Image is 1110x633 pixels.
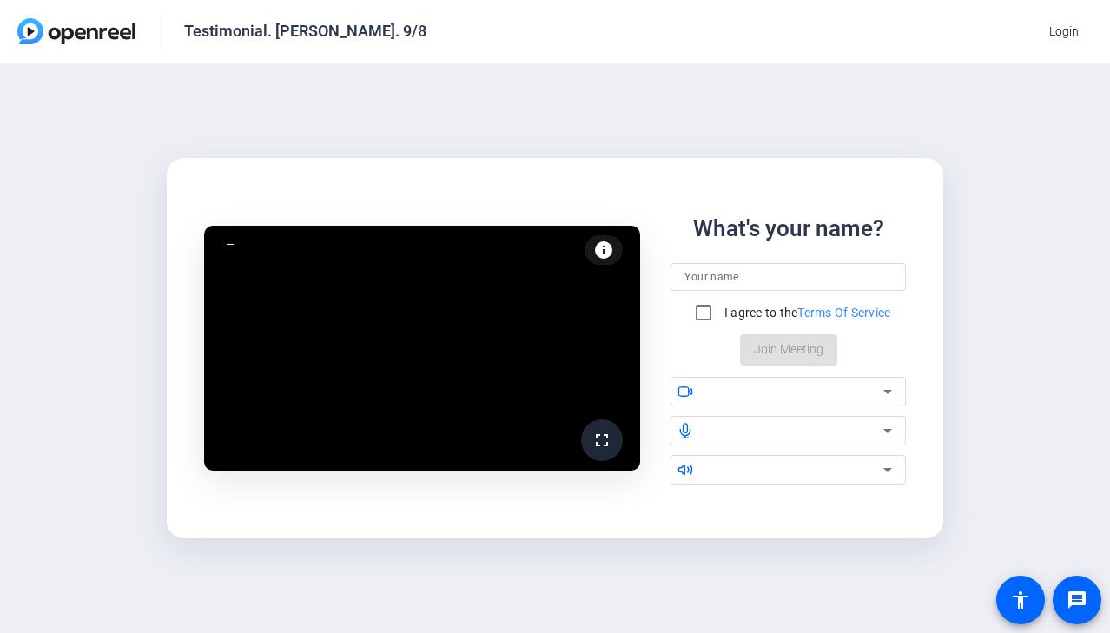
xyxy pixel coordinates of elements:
img: OpenReel logo [17,18,135,44]
div: What's your name? [693,212,884,246]
mat-icon: info [593,240,614,260]
mat-icon: accessibility [1010,590,1031,610]
a: Terms Of Service [797,306,890,320]
mat-icon: fullscreen [591,430,612,451]
label: I agree to the [721,304,891,321]
div: Testimonial. [PERSON_NAME]. 9/8 [184,21,426,42]
button: Login [1035,16,1093,47]
span: Login [1049,23,1079,41]
input: Your name [684,267,891,287]
mat-icon: message [1067,590,1087,610]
